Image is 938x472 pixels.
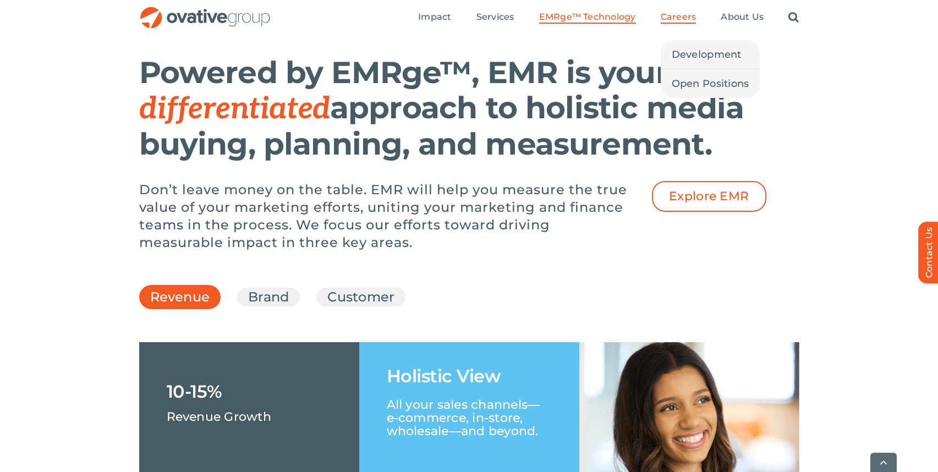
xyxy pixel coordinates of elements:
[139,6,271,16] a: OG_Full_horizontal_RGB
[669,189,749,204] span: Explore EMR
[539,12,636,23] span: EMRge™ Technology
[476,12,514,24] a: Services
[248,288,289,306] a: Brand
[476,12,514,23] span: Services
[387,367,501,385] h1: Holistic View
[387,385,552,438] p: All your sales channels—e-commerce, in-store, wholesale—and beyond.
[139,91,330,127] span: differentiated
[139,282,799,312] ul: Post Filters
[150,288,210,312] a: Revenue
[167,400,271,422] p: Revenue Growth
[167,383,222,400] h1: 10-15%
[139,181,634,251] p: Don’t leave money on the table. EMR will help you measure the true value of your marketing effort...
[661,12,696,23] span: Careers
[418,12,451,24] a: Impact
[672,47,742,62] span: Development
[418,12,451,23] span: Impact
[721,12,764,23] span: About Us
[661,69,760,98] a: Open Positions
[661,12,696,24] a: Careers
[327,288,394,306] a: Customer
[661,40,760,69] a: Development
[672,76,749,91] span: Open Positions
[652,181,766,212] a: Explore EMR
[539,12,636,24] a: EMRge™ Technology
[721,12,764,24] a: About Us
[788,12,799,24] a: Search
[139,55,744,162] h1: Powered by EMRge™, EMR is your approach to holistic media buying, planning, and measurement.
